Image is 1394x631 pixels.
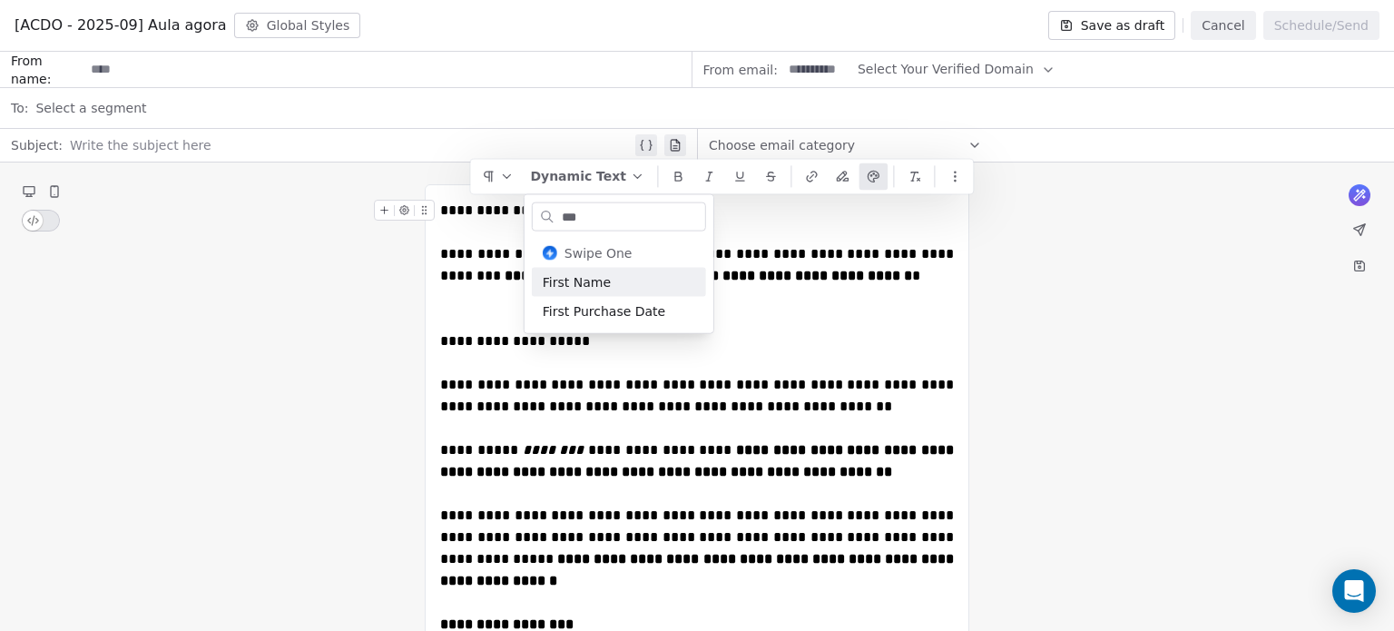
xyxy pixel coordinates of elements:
[234,13,361,38] button: Global Styles
[11,136,63,160] span: Subject:
[1191,11,1255,40] button: Cancel
[35,99,146,117] span: Select a segment
[523,163,652,190] button: Dynamic Text
[1332,569,1376,613] div: Open Intercom Messenger
[709,136,855,154] span: Choose email category
[858,60,1034,79] span: Select Your Verified Domain
[15,15,227,36] span: [ACDO - 2025-09] Aula agora
[1048,11,1176,40] button: Save as draft
[543,246,557,261] img: cropped-swipepages4x-32x32.png
[532,239,706,326] div: Suggestions
[1263,11,1379,40] button: Schedule/Send
[11,52,83,88] span: From name:
[703,61,778,79] span: From email:
[532,268,706,297] div: First Name
[11,99,28,117] span: To:
[564,244,695,262] div: Swipe One
[532,297,706,326] div: First Purchase Date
